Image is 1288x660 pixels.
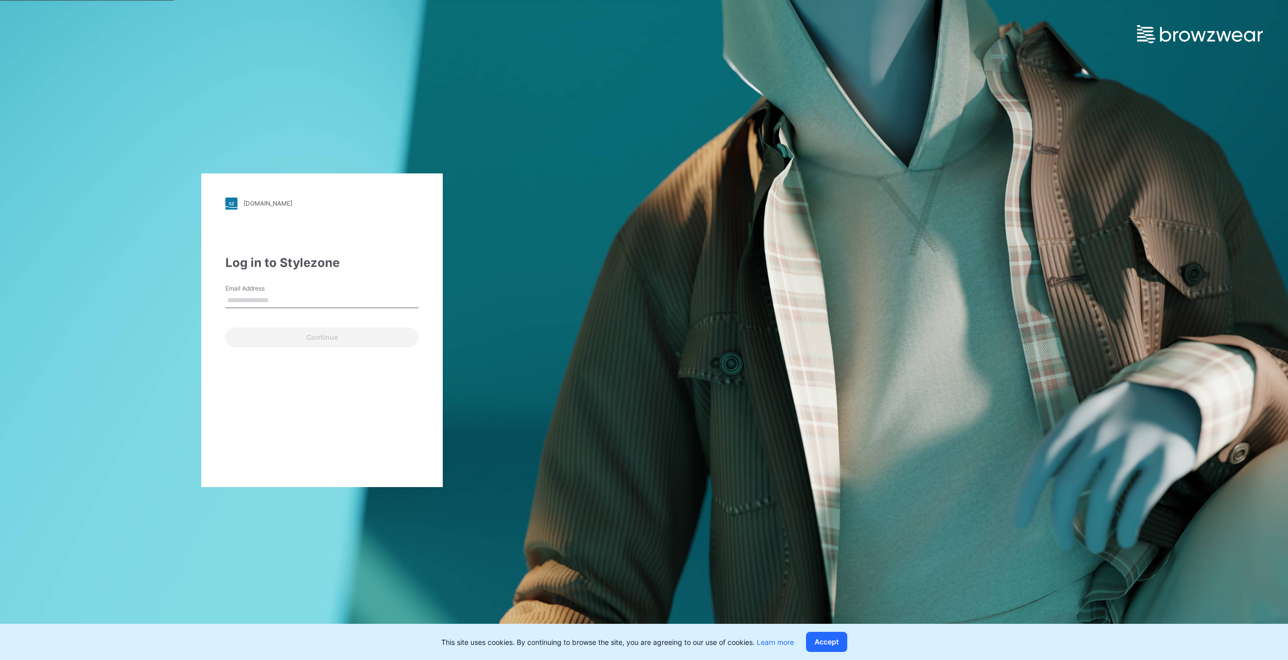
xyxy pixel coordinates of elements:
[225,198,419,210] a: [DOMAIN_NAME]
[225,254,419,272] div: Log in to Stylezone
[244,200,292,207] div: [DOMAIN_NAME]
[1137,25,1263,43] img: browzwear-logo.e42bd6dac1945053ebaf764b6aa21510.svg
[757,638,794,646] a: Learn more
[441,637,794,647] p: This site uses cookies. By continuing to browse the site, you are agreeing to our use of cookies.
[225,198,237,210] img: stylezone-logo.562084cfcfab977791bfbf7441f1a819.svg
[806,632,847,652] button: Accept
[225,284,296,293] label: Email Address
